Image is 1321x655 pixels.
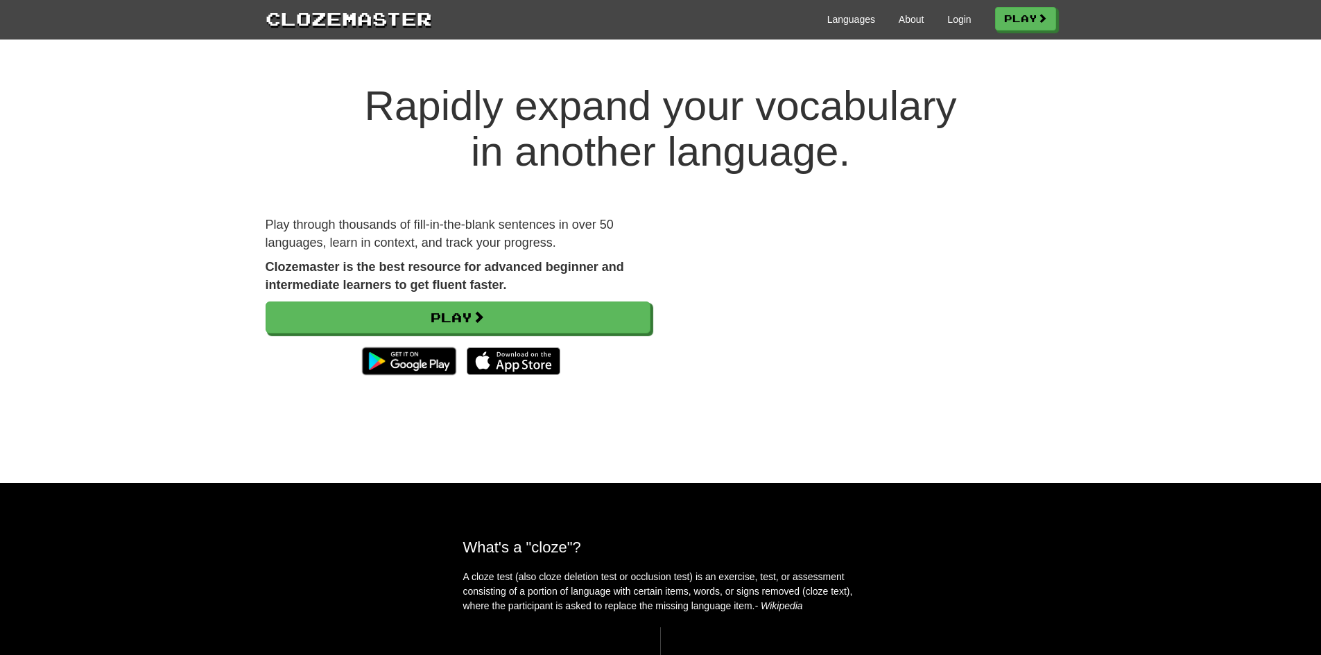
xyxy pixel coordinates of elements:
[899,12,924,26] a: About
[467,347,560,375] img: Download_on_the_App_Store_Badge_US-UK_135x40-25178aeef6eb6b83b96f5f2d004eda3bffbb37122de64afbaef7...
[266,6,432,31] a: Clozemaster
[755,600,803,611] em: - Wikipedia
[266,216,650,252] p: Play through thousands of fill-in-the-blank sentences in over 50 languages, learn in context, and...
[355,340,463,382] img: Get it on Google Play
[266,260,624,292] strong: Clozemaster is the best resource for advanced beginner and intermediate learners to get fluent fa...
[947,12,971,26] a: Login
[463,539,858,556] h2: What's a "cloze"?
[463,570,858,613] p: A cloze test (also cloze deletion test or occlusion test) is an exercise, test, or assessment con...
[827,12,875,26] a: Languages
[266,302,650,333] a: Play
[995,7,1056,30] a: Play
